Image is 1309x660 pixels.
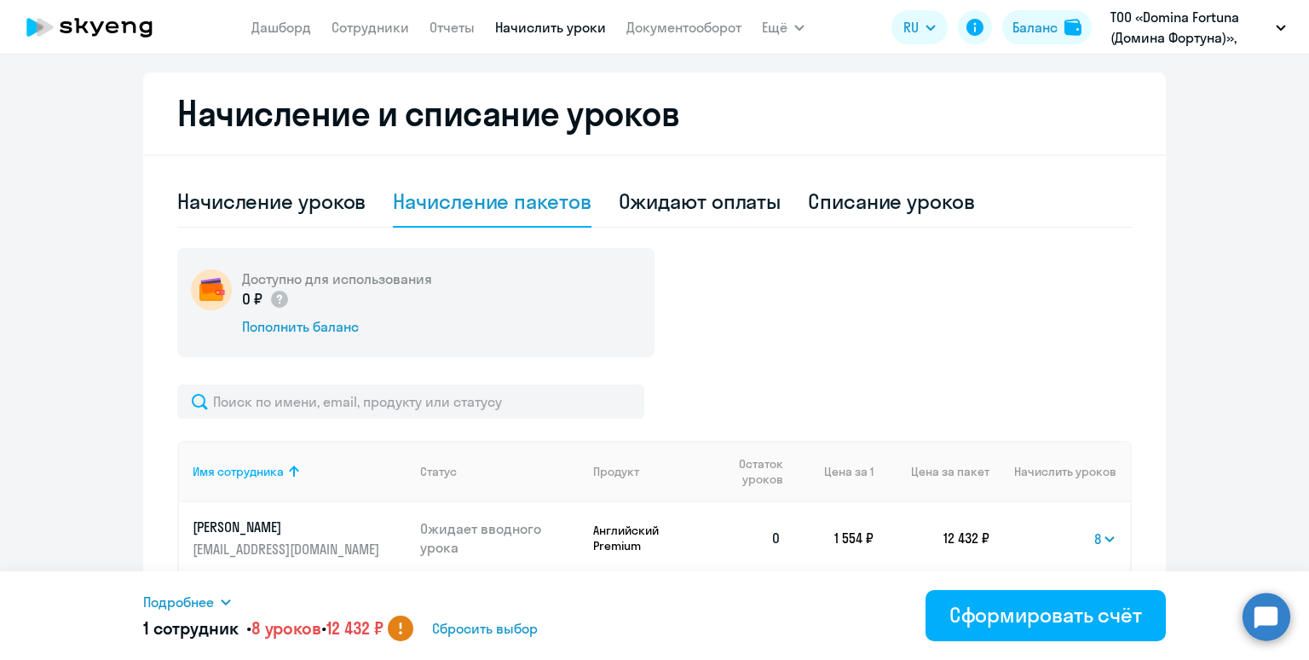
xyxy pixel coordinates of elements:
[708,502,795,574] td: 0
[795,441,874,502] th: Цена за 1
[1064,19,1081,36] img: balance
[242,269,432,288] h5: Доступно для использования
[1012,17,1058,38] div: Баланс
[251,19,311,36] a: Дашборд
[193,518,383,536] p: [PERSON_NAME]
[619,188,781,215] div: Ожидают оплаты
[722,456,782,487] span: Остаток уроков
[762,17,787,38] span: Ещё
[626,19,741,36] a: Документооборот
[430,19,475,36] a: Отчеты
[903,17,919,38] span: RU
[949,601,1142,628] div: Сформировать счёт
[795,502,874,574] td: 1 554 ₽
[1102,7,1295,48] button: ТОО «Domina Fortuna (Домина Фортуна)», Домино фортуна предоплата 2025
[420,519,580,557] p: Ожидает вводного урока
[393,188,591,215] div: Начисление пакетов
[143,617,383,640] h5: 1 сотрудник • •
[891,10,948,44] button: RU
[191,269,232,310] img: wallet-circle.png
[420,464,580,479] div: Статус
[251,617,321,639] span: 8 уроков
[762,10,804,44] button: Ещё
[242,317,432,336] div: Пополнить баланс
[143,592,214,612] span: Подробнее
[722,456,795,487] div: Остаток уроков
[193,464,284,479] div: Имя сотрудника
[193,540,383,559] p: [EMAIL_ADDRESS][DOMAIN_NAME]
[1002,10,1092,44] button: Балансbalance
[495,19,606,36] a: Начислить уроки
[874,441,989,502] th: Цена за пакет
[177,385,644,419] input: Поиск по имени, email, продукту или статусу
[326,617,383,639] span: 12 432 ₽
[420,464,457,479] div: Статус
[1110,7,1269,48] p: ТОО «Domina Fortuna (Домина Фортуна)», Домино фортуна предоплата 2025
[332,19,409,36] a: Сотрудники
[193,464,407,479] div: Имя сотрудника
[593,464,639,479] div: Продукт
[593,464,708,479] div: Продукт
[193,518,407,559] a: [PERSON_NAME][EMAIL_ADDRESS][DOMAIN_NAME]
[989,441,1130,502] th: Начислить уроков
[593,523,708,553] p: Английский Premium
[432,618,538,639] span: Сбросить выбор
[177,188,366,215] div: Начисление уроков
[177,93,1132,134] h2: Начисление и списание уроков
[874,502,989,574] td: 12 432 ₽
[926,590,1166,641] button: Сформировать счёт
[808,188,975,215] div: Списание уроков
[242,288,290,310] p: 0 ₽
